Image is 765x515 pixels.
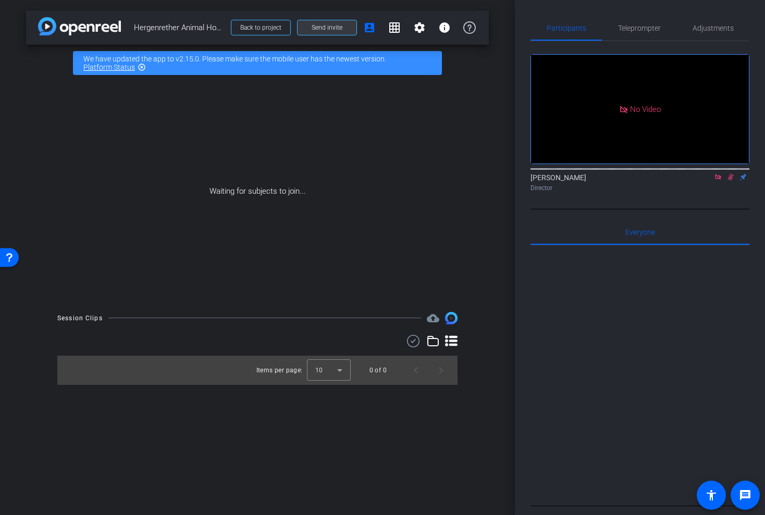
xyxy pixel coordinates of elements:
mat-icon: message [739,489,751,501]
mat-icon: info [438,21,451,34]
span: Back to project [240,24,281,31]
mat-icon: highlight_off [138,63,146,71]
div: Session Clips [57,313,103,323]
button: Previous page [403,358,428,383]
div: Waiting for subjects to join... [26,81,489,302]
mat-icon: settings [413,21,426,34]
div: We have updated the app to v2.15.0. Please make sure the mobile user has the newest version. [73,51,442,75]
span: Destinations for your clips [427,312,439,324]
mat-icon: cloud_upload [427,312,439,324]
img: Session clips [445,312,458,324]
span: Send invite [312,23,342,32]
div: Director [530,183,749,193]
div: Items per page: [256,365,303,375]
button: Next page [428,358,453,383]
span: Participants [547,24,586,32]
mat-icon: account_box [363,21,376,34]
div: 0 of 0 [369,365,387,375]
span: No Video [630,104,661,114]
img: app-logo [38,17,121,35]
span: Adjustments [693,24,734,32]
button: Send invite [297,20,357,35]
mat-icon: accessibility [705,489,718,501]
button: Back to project [231,20,291,35]
span: Teleprompter [618,24,661,32]
span: Hergenrether Animal Hospital_ [134,17,225,38]
div: [PERSON_NAME] [530,172,749,193]
a: Platform Status [83,63,135,71]
span: Everyone [625,229,655,236]
mat-icon: grid_on [388,21,401,34]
